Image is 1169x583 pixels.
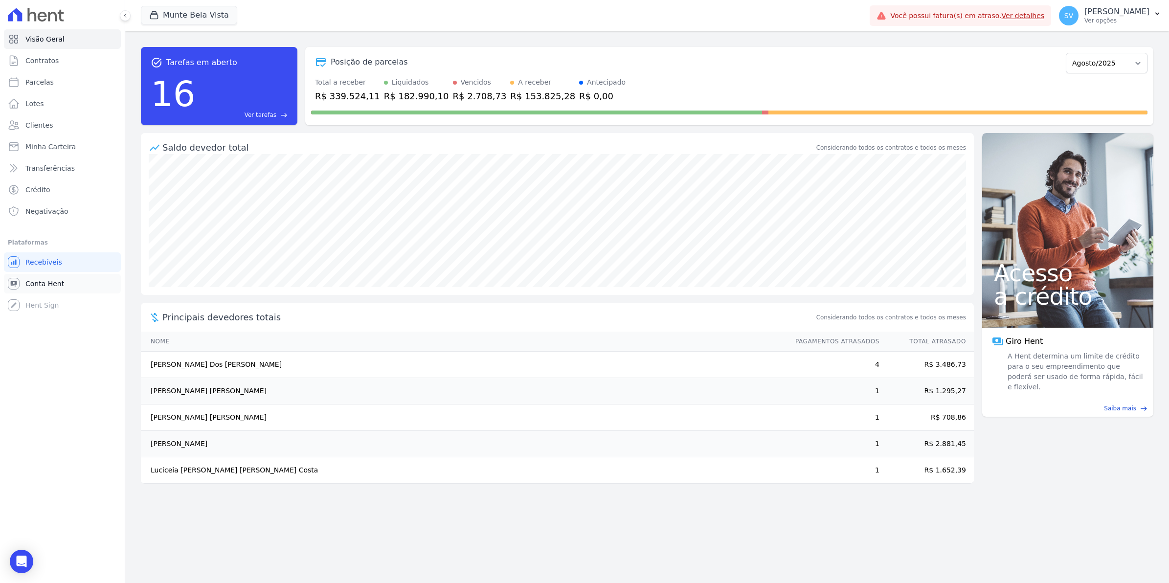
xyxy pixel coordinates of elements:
[1051,2,1169,29] button: SV [PERSON_NAME] Ver opções
[25,99,44,109] span: Lotes
[988,404,1147,413] a: Saiba mais east
[384,90,449,103] div: R$ 182.990,10
[4,274,121,293] a: Conta Hent
[816,143,966,152] div: Considerando todos os contratos e todos os meses
[510,90,575,103] div: R$ 153.825,28
[880,431,974,457] td: R$ 2.881,45
[786,378,880,404] td: 1
[331,56,408,68] div: Posição de parcelas
[4,180,121,200] a: Crédito
[786,404,880,431] td: 1
[786,352,880,378] td: 4
[8,237,117,248] div: Plataformas
[162,141,814,154] div: Saldo devedor total
[579,90,626,103] div: R$ 0,00
[4,94,121,113] a: Lotes
[4,252,121,272] a: Recebíveis
[461,77,491,88] div: Vencidos
[4,72,121,92] a: Parcelas
[1064,12,1073,19] span: SV
[392,77,429,88] div: Liquidados
[4,158,121,178] a: Transferências
[4,137,121,157] a: Minha Carteira
[25,257,62,267] span: Recebíveis
[25,185,50,195] span: Crédito
[1104,404,1136,413] span: Saiba mais
[315,77,380,88] div: Total a receber
[315,90,380,103] div: R$ 339.524,11
[1084,7,1149,17] p: [PERSON_NAME]
[25,163,75,173] span: Transferências
[151,57,162,68] span: task_alt
[141,378,786,404] td: [PERSON_NAME] [PERSON_NAME]
[141,431,786,457] td: [PERSON_NAME]
[141,457,786,484] td: Luciceia [PERSON_NAME] [PERSON_NAME] Costa
[786,332,880,352] th: Pagamentos Atrasados
[200,111,288,119] a: Ver tarefas east
[25,120,53,130] span: Clientes
[1006,351,1144,392] span: A Hent determina um limite de crédito para o seu empreendimento que poderá ser usado de forma ráp...
[25,279,64,289] span: Conta Hent
[25,56,59,66] span: Contratos
[587,77,626,88] div: Antecipado
[4,202,121,221] a: Negativação
[4,29,121,49] a: Visão Geral
[10,550,33,573] div: Open Intercom Messenger
[25,34,65,44] span: Visão Geral
[151,68,196,119] div: 16
[25,206,68,216] span: Negativação
[453,90,507,103] div: R$ 2.708,73
[786,457,880,484] td: 1
[245,111,276,119] span: Ver tarefas
[1140,405,1147,412] span: east
[816,313,966,322] span: Considerando todos os contratos e todos os meses
[1002,12,1045,20] a: Ver detalhes
[141,352,786,378] td: [PERSON_NAME] Dos [PERSON_NAME]
[141,6,237,24] button: Munte Bela Vista
[166,57,237,68] span: Tarefas em aberto
[994,285,1142,308] span: a crédito
[880,332,974,352] th: Total Atrasado
[141,404,786,431] td: [PERSON_NAME] [PERSON_NAME]
[518,77,551,88] div: A receber
[25,77,54,87] span: Parcelas
[786,431,880,457] td: 1
[162,311,814,324] span: Principais devedores totais
[280,112,288,119] span: east
[1084,17,1149,24] p: Ver opções
[880,352,974,378] td: R$ 3.486,73
[4,51,121,70] a: Contratos
[1006,336,1043,347] span: Giro Hent
[4,115,121,135] a: Clientes
[141,332,786,352] th: Nome
[994,261,1142,285] span: Acesso
[880,378,974,404] td: R$ 1.295,27
[890,11,1044,21] span: Você possui fatura(s) em atraso.
[880,457,974,484] td: R$ 1.652,39
[25,142,76,152] span: Minha Carteira
[880,404,974,431] td: R$ 708,86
